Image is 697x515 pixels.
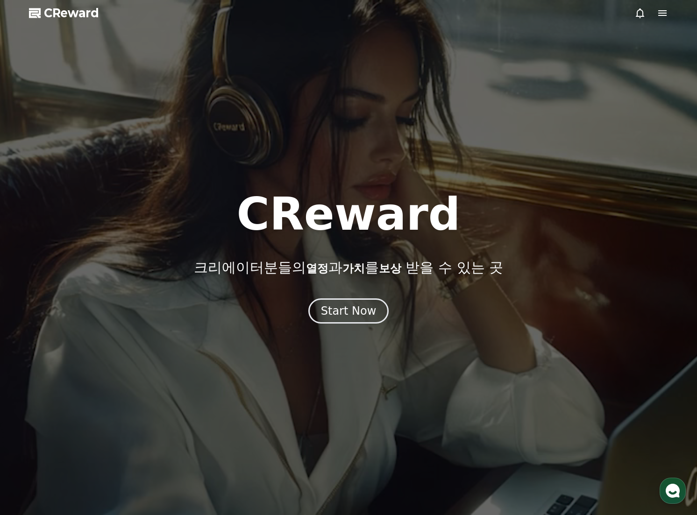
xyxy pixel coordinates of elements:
a: Start Now [308,308,389,317]
span: 열정 [306,262,328,275]
a: CReward [29,6,99,21]
span: 가치 [342,262,365,275]
button: Start Now [308,298,389,324]
div: Start Now [321,303,377,318]
span: CReward [44,6,99,21]
h1: CReward [236,192,460,237]
span: 보상 [379,262,401,275]
p: 크리에이터분들의 과 를 받을 수 있는 곳 [194,259,503,276]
